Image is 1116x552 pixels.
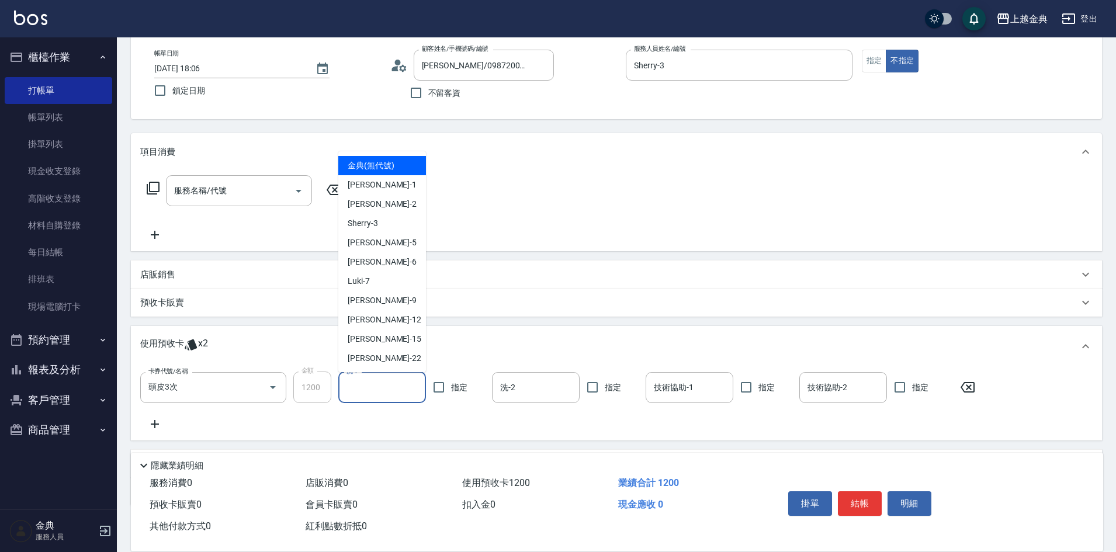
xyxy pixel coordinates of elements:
[154,59,304,78] input: YYYY/MM/DD hh:mm
[788,491,832,516] button: 掛單
[1010,12,1048,26] div: 上越金典
[348,198,417,210] span: [PERSON_NAME] -2
[5,104,112,131] a: 帳單列表
[5,158,112,185] a: 現金收支登錄
[605,381,621,394] span: 指定
[150,477,192,488] span: 服務消費 0
[131,326,1102,367] div: 使用預收卡x2
[912,381,928,394] span: 指定
[198,338,208,355] span: x2
[301,366,314,375] label: 金額
[888,491,931,516] button: 明細
[618,499,663,510] span: 現金應收 0
[5,385,112,415] button: 客戶管理
[838,491,882,516] button: 結帳
[151,460,203,472] p: 隱藏業績明細
[131,450,1102,478] div: 其他付款方式入金可用餘額: 0
[140,146,175,158] p: 項目消費
[962,7,986,30] button: save
[451,381,467,394] span: 指定
[36,532,95,542] p: 服務人員
[14,11,47,25] img: Logo
[348,352,421,364] span: [PERSON_NAME] -22
[422,44,488,53] label: 顧客姓名/手機號碼/編號
[150,520,211,532] span: 其他付款方式 0
[289,182,308,200] button: Open
[309,55,337,83] button: Choose date, selected date is 2025-08-17
[306,499,358,510] span: 會員卡販賣 0
[5,415,112,445] button: 商品管理
[348,314,421,326] span: [PERSON_NAME] -12
[618,477,679,488] span: 業績合計 1200
[5,185,112,212] a: 高階收支登錄
[5,212,112,239] a: 材料自購登錄
[172,85,205,97] span: 鎖定日期
[348,333,421,345] span: [PERSON_NAME] -15
[9,519,33,543] img: Person
[5,131,112,158] a: 掛單列表
[462,477,530,488] span: 使用預收卡 1200
[150,499,202,510] span: 預收卡販賣 0
[131,133,1102,171] div: 項目消費
[36,520,95,532] h5: 金典
[348,275,370,287] span: Luki -7
[462,499,495,510] span: 扣入金 0
[131,289,1102,317] div: 預收卡販賣
[5,355,112,385] button: 報表及分析
[348,217,378,230] span: Sherry -3
[5,325,112,355] button: 預約管理
[634,44,685,53] label: 服務人員姓名/編號
[348,256,417,268] span: [PERSON_NAME] -6
[346,367,358,376] label: 洗-1
[5,266,112,293] a: 排班表
[348,237,417,249] span: [PERSON_NAME] -5
[992,7,1052,31] button: 上越金典
[140,297,184,309] p: 預收卡販賣
[264,378,282,397] button: Open
[5,293,112,320] a: 現場電腦打卡
[140,338,184,355] p: 使用預收卡
[348,294,417,307] span: [PERSON_NAME] -9
[5,42,112,72] button: 櫃檯作業
[148,367,188,376] label: 卡券代號/名稱
[5,77,112,104] a: 打帳單
[131,261,1102,289] div: 店販銷售
[348,179,417,191] span: [PERSON_NAME] -1
[428,87,461,99] span: 不留客資
[348,159,394,172] span: 金典 (無代號)
[5,239,112,266] a: 每日結帳
[886,50,919,72] button: 不指定
[758,381,775,394] span: 指定
[862,50,887,72] button: 指定
[306,477,348,488] span: 店販消費 0
[1057,8,1102,30] button: 登出
[154,49,179,58] label: 帳單日期
[306,520,367,532] span: 紅利點數折抵 0
[140,269,175,281] p: 店販銷售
